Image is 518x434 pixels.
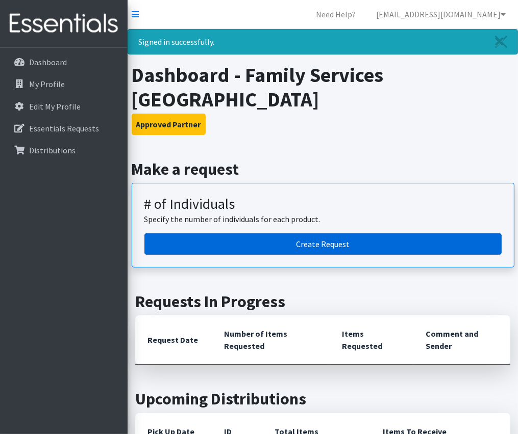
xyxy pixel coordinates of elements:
[4,74,124,94] a: My Profile
[135,389,510,409] h2: Upcoming Distributions
[144,233,502,255] a: Create a request by number of individuals
[132,159,514,179] h2: Make a request
[144,196,502,213] h3: # of Individuals
[330,315,414,365] th: Items Requested
[4,7,124,41] img: HumanEssentials
[212,315,330,365] th: Number of Items Requested
[29,79,65,89] p: My Profile
[128,29,518,55] div: Signed in successfully.
[29,101,81,112] p: Edit My Profile
[4,52,124,72] a: Dashboard
[29,145,76,155] p: Distributions
[368,4,514,24] a: [EMAIL_ADDRESS][DOMAIN_NAME]
[4,118,124,139] a: Essentials Requests
[29,123,99,133] p: Essentials Requests
[4,96,124,117] a: Edit My Profile
[4,140,124,160] a: Distributions
[144,213,502,225] p: Specify the number of individuals for each product.
[135,292,510,311] h2: Requests In Progress
[132,114,206,135] button: Approved Partner
[132,63,514,112] h1: Dashboard - Family Services [GEOGRAPHIC_DATA]
[135,315,212,365] th: Request Date
[485,30,517,54] a: Close
[308,4,364,24] a: Need Help?
[413,315,510,365] th: Comment and Sender
[29,57,67,67] p: Dashboard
